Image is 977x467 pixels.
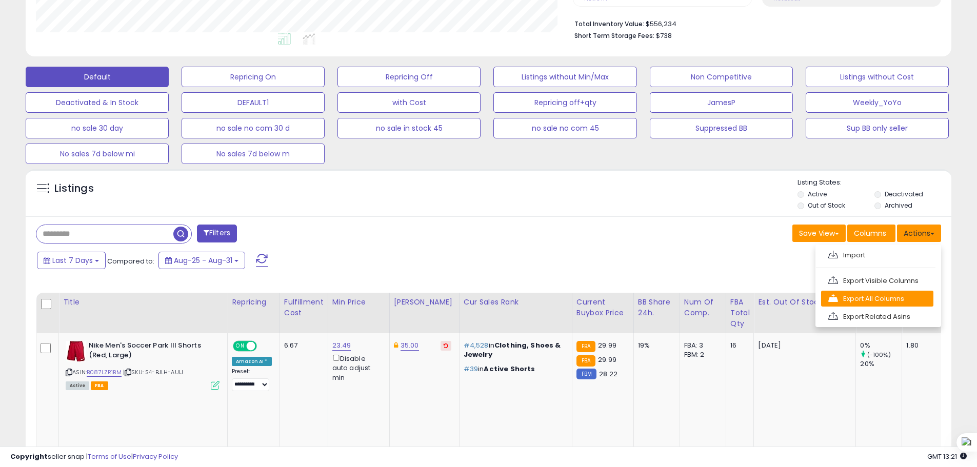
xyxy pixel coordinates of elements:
[464,297,568,308] div: Cur Sales Rank
[182,92,325,113] button: DEFAULT1
[26,92,169,113] button: Deactivated & In Stock
[598,355,616,364] span: 29.99
[808,190,827,198] label: Active
[684,341,718,350] div: FBA: 3
[792,225,846,242] button: Save View
[906,341,936,350] div: 1.80
[26,118,169,138] button: no sale 30 day
[234,342,247,351] span: ON
[650,92,793,113] button: JamesP
[493,92,636,113] button: Repricing off+qty
[638,297,675,318] div: BB Share 24h.
[182,118,325,138] button: no sale no com 30 d
[174,255,232,266] span: Aug-25 - Aug-31
[133,452,178,461] a: Privacy Policy
[576,297,629,318] div: Current Buybox Price
[576,355,595,367] small: FBA
[66,341,86,361] img: 31OySD1F6NL._SL40_.jpg
[87,368,122,377] a: B087LZR1BM
[26,67,169,87] button: Default
[598,340,616,350] span: 29.99
[89,341,213,362] b: Nike Men's Soccer Park III Shorts (Red, Large)
[860,341,902,350] div: 0%
[337,118,481,138] button: no sale in stock 45
[684,350,718,359] div: FBM: 2
[91,381,108,390] span: FBA
[10,452,48,461] strong: Copyright
[107,256,154,266] span: Compared to:
[885,201,912,210] label: Archived
[684,297,722,318] div: Num of Comp.
[806,67,949,87] button: Listings without Cost
[52,255,93,266] span: Last 7 Days
[656,31,672,40] span: $738
[401,340,419,351] a: 35.00
[332,297,385,308] div: Min Price
[758,341,848,350] p: [DATE]
[337,67,481,87] button: Repricing Off
[88,452,131,461] a: Terms of Use
[576,341,595,352] small: FBA
[332,353,382,382] div: Disable auto adjust min
[808,201,845,210] label: Out of Stock
[66,381,89,390] span: All listings currently available for purchase on Amazon
[650,118,793,138] button: Suppressed BB
[394,297,455,308] div: [PERSON_NAME]
[493,118,636,138] button: no sale no com 45
[758,297,851,308] div: Est. Out Of Stock Date
[484,364,535,374] span: Active Shorts
[464,364,564,374] p: in
[284,297,324,318] div: Fulfillment Cost
[576,369,596,379] small: FBM
[63,297,223,308] div: Title
[37,252,106,269] button: Last 7 Days
[123,368,183,376] span: | SKU: S4-BJLH-AUIJ
[54,181,94,196] h5: Listings
[650,67,793,87] button: Non Competitive
[860,359,902,369] div: 20%
[797,178,951,188] p: Listing States:
[821,273,933,289] a: Export Visible Columns
[730,297,750,329] div: FBA Total Qty
[464,340,489,350] span: #4,528
[493,67,636,87] button: Listings without Min/Max
[158,252,245,269] button: Aug-25 - Aug-31
[867,351,891,359] small: (-100%)
[232,368,272,391] div: Preset:
[10,452,178,462] div: seller snap | |
[821,247,933,263] a: Import
[897,225,941,242] button: Actions
[332,340,351,351] a: 23.49
[464,340,561,359] span: Clothing, Shoes & Jewelry
[284,341,320,350] div: 6.67
[927,452,967,461] span: 2025-09-8 13:21 GMT
[574,19,644,28] b: Total Inventory Value:
[464,341,564,359] p: in
[847,225,895,242] button: Columns
[182,144,325,164] button: No sales 7d below m
[730,341,746,350] div: 16
[854,228,886,238] span: Columns
[638,341,672,350] div: 19%
[885,190,923,198] label: Deactivated
[337,92,481,113] button: with Cost
[464,364,478,374] span: #39
[821,291,933,307] a: Export All Columns
[255,342,272,351] span: OFF
[574,31,654,40] b: Short Term Storage Fees:
[599,369,617,379] span: 28.22
[574,17,933,29] li: $556,234
[26,144,169,164] button: No sales 7d below mi
[182,67,325,87] button: Repricing On
[806,92,949,113] button: Weekly_YoYo
[232,357,272,366] div: Amazon AI *
[806,118,949,138] button: Sup BB only seller
[821,309,933,324] a: Export Related Asins
[66,341,220,389] div: ASIN:
[197,225,237,242] button: Filters
[232,297,275,308] div: Repricing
